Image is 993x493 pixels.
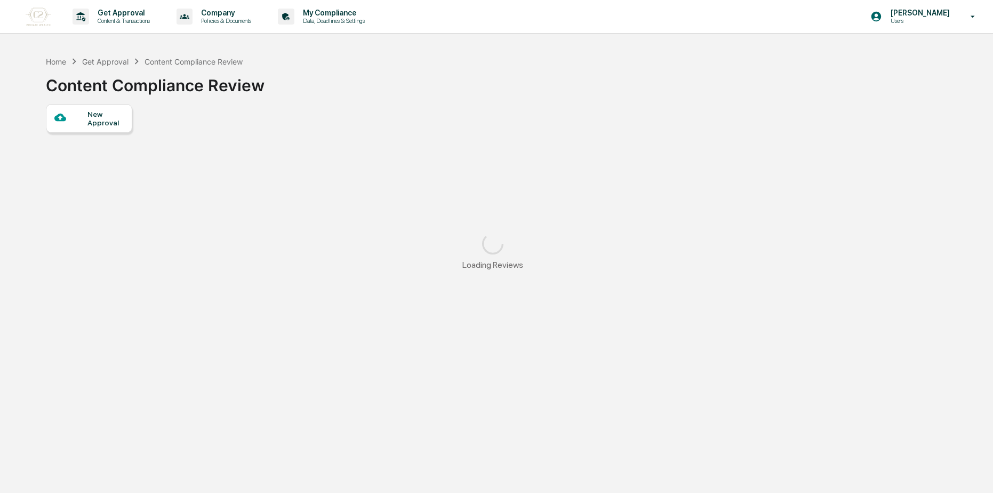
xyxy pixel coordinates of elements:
p: [PERSON_NAME] [882,9,955,17]
div: Home [46,57,66,66]
p: Content & Transactions [89,17,155,25]
div: New Approval [87,110,123,127]
div: Content Compliance Review [46,67,265,95]
img: logo [26,7,51,26]
p: Users [882,17,955,25]
p: Data, Deadlines & Settings [294,17,370,25]
div: Get Approval [82,57,129,66]
p: My Compliance [294,9,370,17]
p: Get Approval [89,9,155,17]
p: Policies & Documents [193,17,257,25]
div: Loading Reviews [462,260,523,270]
p: Company [193,9,257,17]
div: Content Compliance Review [145,57,243,66]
